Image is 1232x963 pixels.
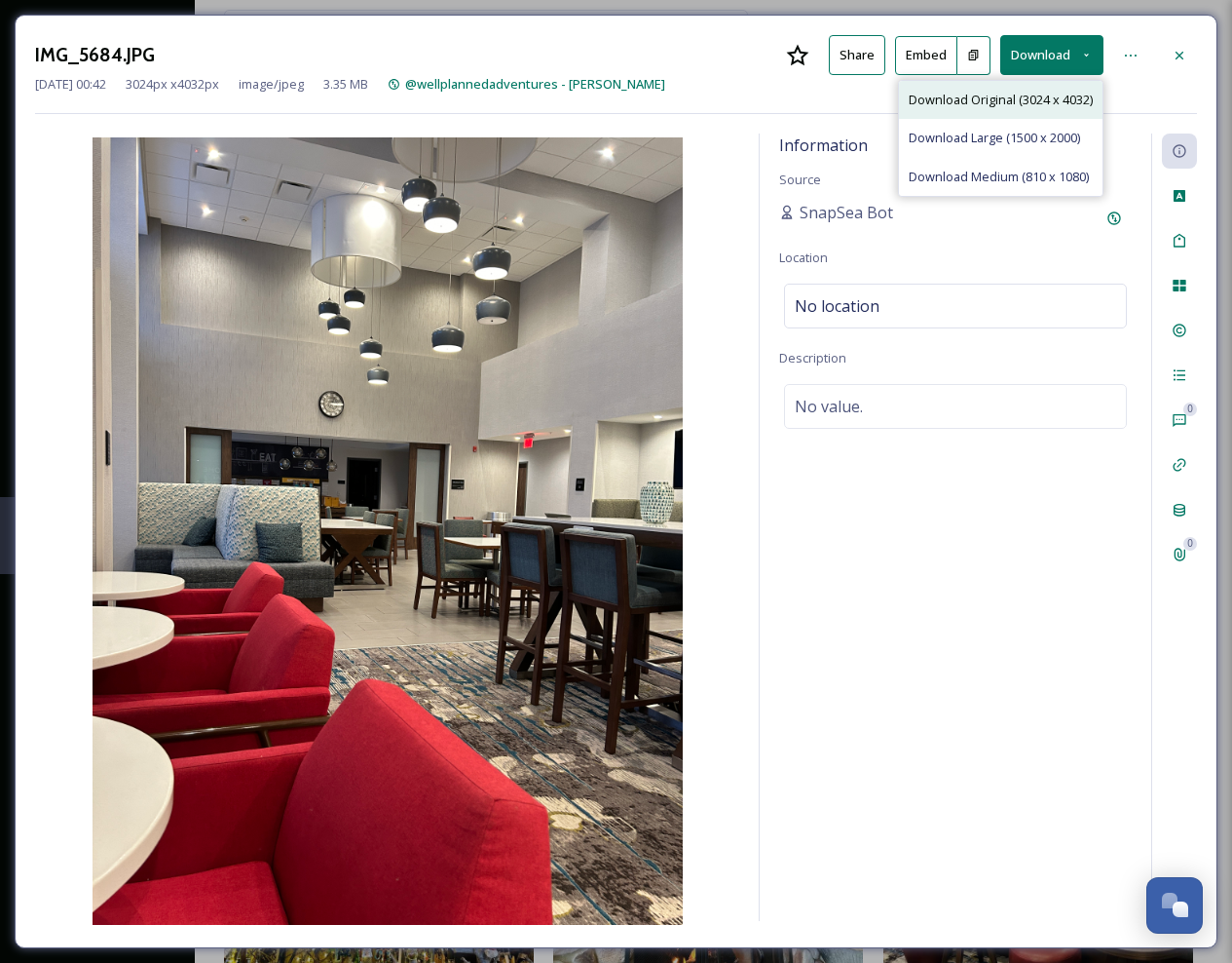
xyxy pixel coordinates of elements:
[35,41,155,69] h3: IMG_5684.JPG
[323,75,368,94] span: 3.35 MB
[800,201,893,224] span: SnapSea Bot
[895,36,957,75] button: Embed
[1183,537,1197,551] div: 0
[779,249,828,266] span: Location
[829,35,885,75] button: Share
[909,129,1080,147] span: Download Large (1500 x 2000)
[909,168,1089,186] span: Download Medium (810 x 1080)
[909,91,1093,109] span: Download Original (3024 x 4032)
[795,395,863,418] span: No value.
[405,75,665,93] span: @wellplannedadventures - [PERSON_NAME]
[126,75,219,94] span: 3024 px x 4032 px
[1000,35,1103,75] button: Download
[35,75,106,94] span: [DATE] 00:42
[779,171,821,188] span: Source
[779,349,846,366] span: Description
[795,294,879,318] span: No location
[1146,877,1203,934] button: Open Chat
[35,137,739,925] img: local-6704-IMG_5684.JPG.JPG
[1183,403,1197,416] div: 0
[239,75,304,94] span: image/jpeg
[779,135,868,156] span: Information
